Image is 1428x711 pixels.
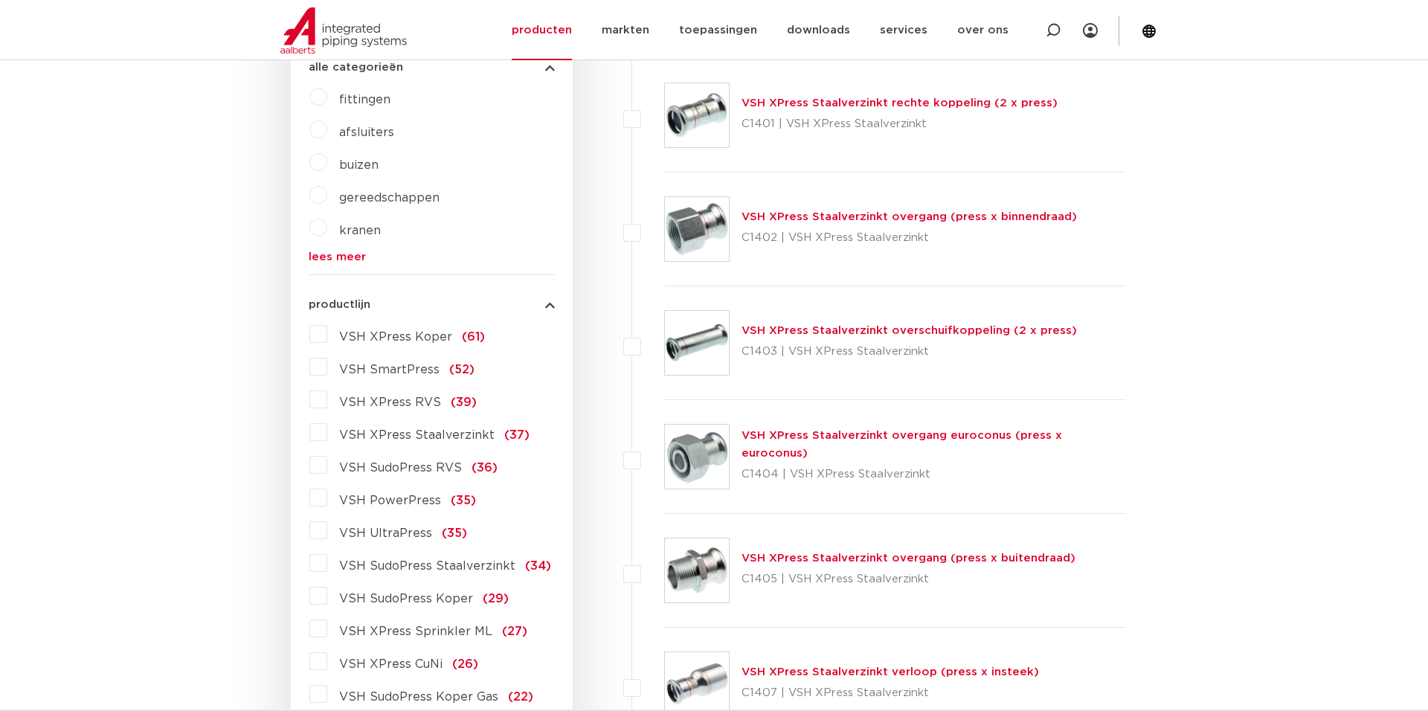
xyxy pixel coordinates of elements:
[449,364,475,376] span: (52)
[665,197,729,261] img: Thumbnail for VSH XPress Staalverzinkt overgang (press x binnendraad)
[339,396,441,408] span: VSH XPress RVS
[462,331,485,343] span: (61)
[502,625,527,637] span: (27)
[339,658,443,670] span: VSH XPress CuNi
[309,62,403,73] span: alle categorieën
[665,83,729,147] img: Thumbnail for VSH XPress Staalverzinkt rechte koppeling (2 x press)
[452,658,478,670] span: (26)
[339,94,390,106] a: fittingen
[742,463,1126,486] p: C1404 | VSH XPress Staalverzinkt
[742,567,1075,591] p: C1405 | VSH XPress Staalverzinkt
[742,112,1058,136] p: C1401 | VSH XPress Staalverzinkt
[309,251,555,263] a: lees meer
[742,226,1077,250] p: C1402 | VSH XPress Staalverzinkt
[742,325,1077,336] a: VSH XPress Staalverzinkt overschuifkoppeling (2 x press)
[665,538,729,602] img: Thumbnail for VSH XPress Staalverzinkt overgang (press x buitendraad)
[339,527,432,539] span: VSH UltraPress
[742,340,1077,364] p: C1403 | VSH XPress Staalverzinkt
[339,331,452,343] span: VSH XPress Koper
[339,126,394,138] a: afsluiters
[742,666,1039,678] a: VSH XPress Staalverzinkt verloop (press x insteek)
[525,560,551,572] span: (34)
[508,691,533,703] span: (22)
[665,311,729,375] img: Thumbnail for VSH XPress Staalverzinkt overschuifkoppeling (2 x press)
[339,462,462,474] span: VSH SudoPress RVS
[742,97,1058,109] a: VSH XPress Staalverzinkt rechte koppeling (2 x press)
[309,299,555,310] button: productlijn
[472,462,498,474] span: (36)
[339,625,492,637] span: VSH XPress Sprinkler ML
[483,593,509,605] span: (29)
[339,429,495,441] span: VSH XPress Staalverzinkt
[309,299,370,310] span: productlijn
[339,691,498,703] span: VSH SudoPress Koper Gas
[339,495,441,506] span: VSH PowerPress
[339,159,379,171] a: buizen
[451,495,476,506] span: (35)
[742,430,1062,459] a: VSH XPress Staalverzinkt overgang euroconus (press x euroconus)
[742,211,1077,222] a: VSH XPress Staalverzinkt overgang (press x binnendraad)
[442,527,467,539] span: (35)
[339,593,473,605] span: VSH SudoPress Koper
[339,192,440,204] a: gereedschappen
[742,553,1075,564] a: VSH XPress Staalverzinkt overgang (press x buitendraad)
[339,364,440,376] span: VSH SmartPress
[504,429,530,441] span: (37)
[665,425,729,489] img: Thumbnail for VSH XPress Staalverzinkt overgang euroconus (press x euroconus)
[742,681,1039,705] p: C1407 | VSH XPress Staalverzinkt
[309,62,555,73] button: alle categorieën
[339,225,381,237] a: kranen
[339,560,515,572] span: VSH SudoPress Staalverzinkt
[451,396,477,408] span: (39)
